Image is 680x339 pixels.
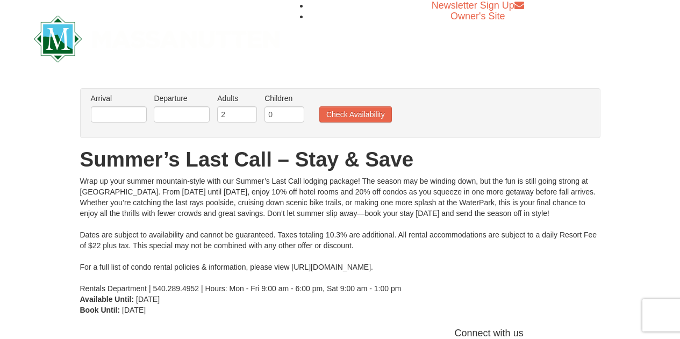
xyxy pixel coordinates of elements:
[136,295,160,304] span: [DATE]
[80,149,600,170] h1: Summer’s Last Call – Stay & Save
[34,25,280,50] a: Massanutten Resort
[80,295,134,304] strong: Available Until:
[122,306,146,314] span: [DATE]
[91,93,147,104] label: Arrival
[319,106,392,122] button: Check Availability
[80,176,600,294] div: Wrap up your summer mountain-style with our Summer’s Last Call lodging package! The season may be...
[450,11,505,21] a: Owner's Site
[154,93,210,104] label: Departure
[34,16,280,62] img: Massanutten Resort Logo
[80,306,120,314] strong: Book Until:
[264,93,304,104] label: Children
[217,93,257,104] label: Adults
